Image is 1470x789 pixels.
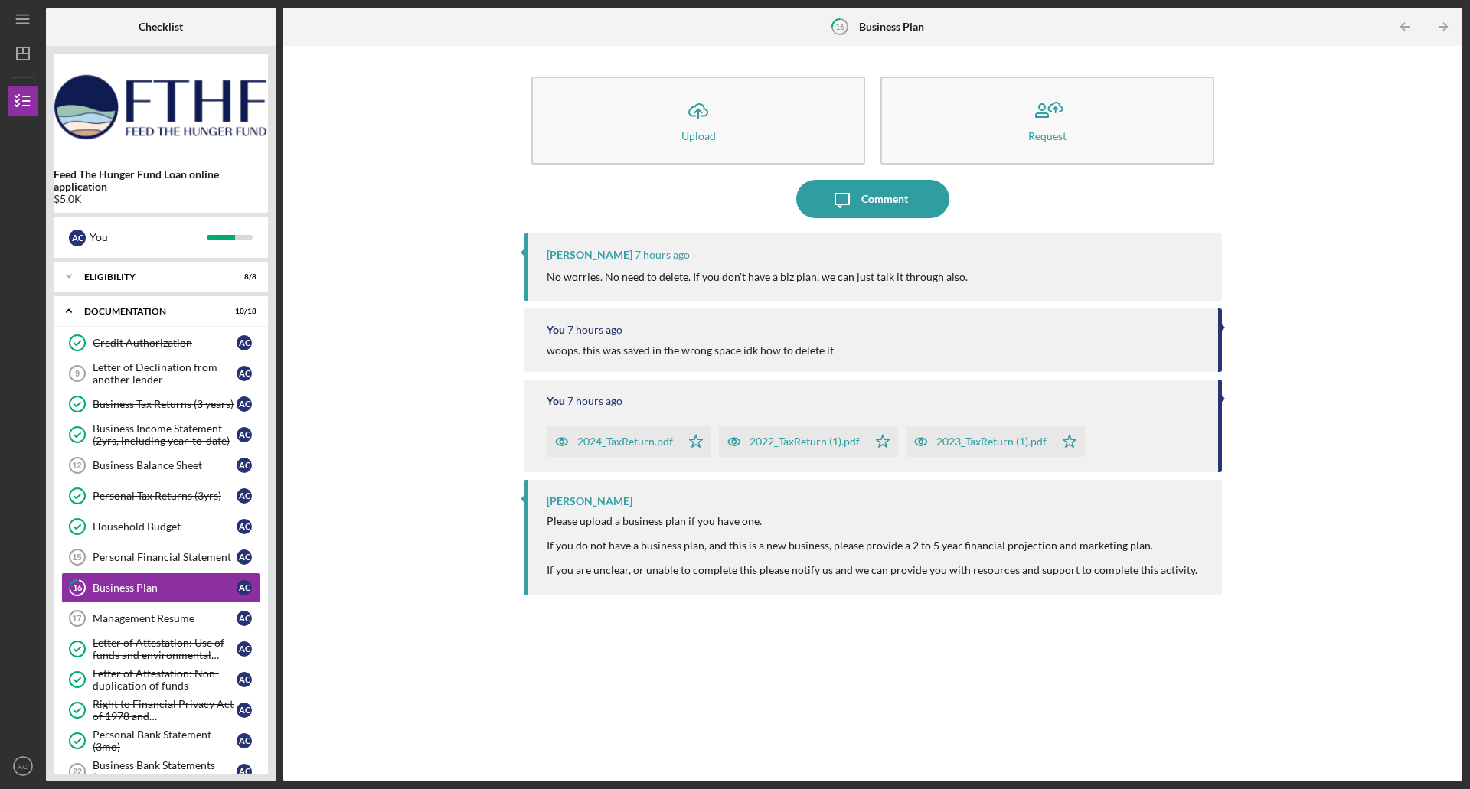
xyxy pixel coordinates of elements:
[237,580,252,595] div: A C
[229,307,256,316] div: 10 / 18
[93,361,237,386] div: Letter of Declination from another lender
[93,612,237,624] div: Management Resume
[567,324,622,336] time: 2025-08-12 20:21
[547,495,632,507] div: [PERSON_NAME]
[237,549,252,565] div: A C
[18,762,28,771] text: AC
[61,725,260,756] a: Personal Bank Statement (3mo)AC
[61,389,260,419] a: Business Tax Returns (3 years)AC
[61,572,260,603] a: 16Business PlanAC
[237,764,252,779] div: A C
[547,249,632,261] div: [PERSON_NAME]
[719,426,898,457] button: 2022_TaxReturn (1).pdf
[61,603,260,634] a: 17Management ResumeAC
[237,733,252,748] div: A C
[54,193,268,205] div: $5.0K
[547,395,565,407] div: You
[237,366,252,381] div: A C
[577,435,673,448] div: 2024_TaxReturn.pdf
[139,21,183,33] b: Checklist
[72,553,81,562] tspan: 15
[547,426,711,457] button: 2024_TaxReturn.pdf
[859,21,924,33] b: Business Plan
[93,422,237,447] div: Business Income Statement (2yrs, including year-to-date)
[237,703,252,718] div: A C
[73,767,82,776] tspan: 22
[93,729,237,753] div: Personal Bank Statement (3mo)
[61,358,260,389] a: 9Letter of Declination from another lenderAC
[93,459,237,471] div: Business Balance Sheet
[8,751,38,781] button: AC
[635,249,690,261] time: 2025-08-12 20:24
[681,130,716,142] div: Upload
[229,272,256,282] div: 8 / 8
[906,426,1085,457] button: 2023_TaxReturn (1).pdf
[61,450,260,481] a: 12Business Balance SheetAC
[237,488,252,504] div: A C
[547,540,1197,552] div: If you do not have a business plan, and this is a new business, please provide a 2 to 5 year fina...
[861,180,908,218] div: Comment
[93,582,237,594] div: Business Plan
[61,511,260,542] a: Household BudgetAC
[93,398,237,410] div: Business Tax Returns (3 years)
[61,634,260,664] a: Letter of Attestation: Use of funds and environmental complianceAC
[237,611,252,626] div: A C
[835,21,845,31] tspan: 16
[75,369,80,378] tspan: 9
[84,272,218,282] div: Eligibility
[61,756,260,787] a: 22Business Bank Statements (3mos)AC
[531,77,865,165] button: Upload
[93,637,237,661] div: Letter of Attestation: Use of funds and environmental compliance
[61,419,260,450] a: Business Income Statement (2yrs, including year-to-date)AC
[237,427,252,442] div: A C
[237,396,252,412] div: A C
[90,224,207,250] div: You
[93,337,237,349] div: Credit Authorization
[93,490,237,502] div: Personal Tax Returns (3yrs)
[73,583,83,593] tspan: 16
[237,335,252,350] div: A C
[93,698,237,722] div: Right to Financial Privacy Act of 1978 and Acknowledgement
[93,759,237,784] div: Business Bank Statements (3mos)
[796,180,949,218] button: Comment
[93,667,237,692] div: Letter of Attestation: Non-duplication of funds
[567,395,622,407] time: 2025-08-12 20:21
[84,307,218,316] div: Documentation
[1028,130,1067,142] div: Request
[880,77,1214,165] button: Request
[72,461,81,470] tspan: 12
[61,664,260,695] a: Letter of Attestation: Non-duplication of fundsAC
[237,672,252,687] div: A C
[93,551,237,563] div: Personal Financial Statement
[54,61,268,153] img: Product logo
[72,614,81,623] tspan: 17
[547,564,1197,576] div: If you are unclear, or unable to complete this please notify us and we can provide you with resou...
[237,458,252,473] div: A C
[237,519,252,534] div: A C
[69,230,86,246] div: A C
[547,344,834,357] div: woops. this was saved in the wrong space idk how to delete it
[93,520,237,533] div: Household Budget
[61,542,260,572] a: 15Personal Financial StatementAC
[61,328,260,358] a: Credit AuthorizationAC
[547,269,968,285] p: No worries. No need to delete. If you don't have a biz plan, we can just talk it through also.
[237,641,252,657] div: A C
[750,435,860,448] div: 2022_TaxReturn (1).pdf
[61,481,260,511] a: Personal Tax Returns (3yrs)AC
[61,695,260,725] a: Right to Financial Privacy Act of 1978 and AcknowledgementAC
[547,324,565,336] div: You
[54,168,268,193] b: Feed The Hunger Fund Loan online application
[547,515,1197,527] div: Please upload a business plan if you have one.
[936,435,1047,448] div: 2023_TaxReturn (1).pdf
